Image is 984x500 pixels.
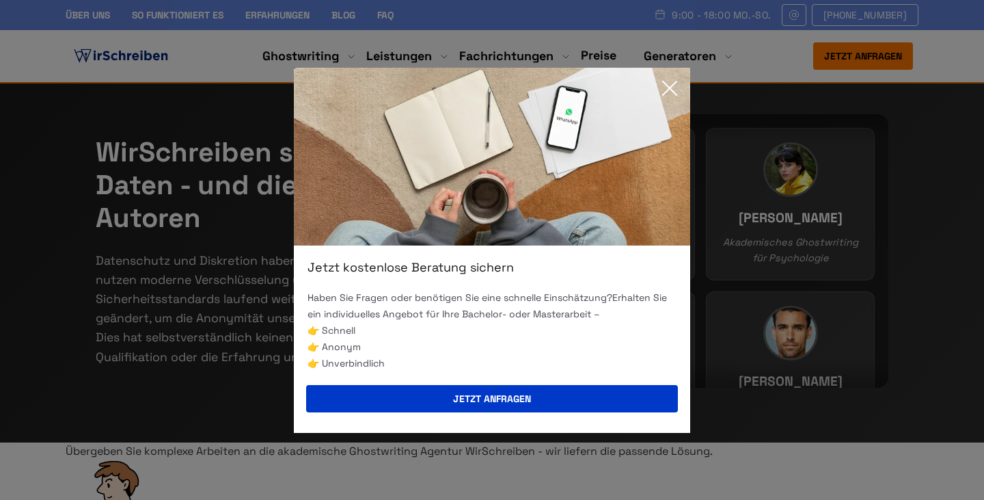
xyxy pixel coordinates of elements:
li: 👉 Anonym [307,339,676,355]
button: Jetzt anfragen [306,385,678,412]
div: Jetzt kostenlose Beratung sichern [294,259,690,276]
li: 👉 Unverbindlich [307,355,676,371]
li: 👉 Schnell [307,322,676,339]
p: Haben Sie Fragen oder benötigen Sie eine schnelle Einschätzung? Erhalten Sie ein individuelles An... [307,289,676,322]
img: exit [294,68,690,246]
